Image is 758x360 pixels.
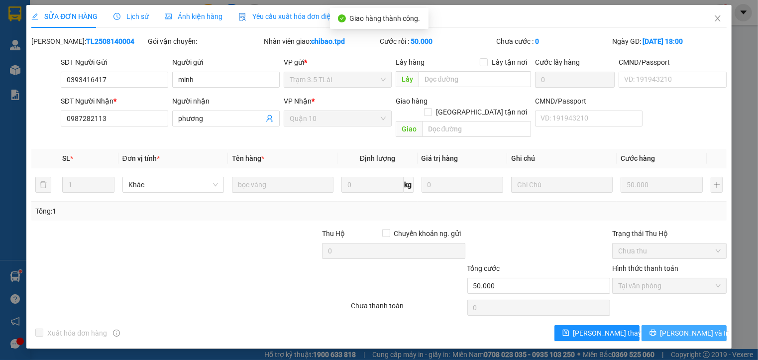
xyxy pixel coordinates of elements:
[360,154,395,162] span: Định lượng
[350,300,466,318] div: Chưa thanh toán
[643,37,683,45] b: [DATE] 18:00
[704,5,732,33] button: Close
[496,36,610,47] div: Chưa cước :
[535,96,643,107] div: CMND/Passport
[432,107,531,118] span: [GEOGRAPHIC_DATA] tận nơi
[422,121,531,137] input: Dọc đường
[562,329,569,337] span: save
[122,154,160,162] span: Đơn vị tính
[238,13,246,21] img: icon
[62,154,70,162] span: SL
[8,20,80,32] div: nga
[422,177,503,193] input: 0
[113,13,120,20] span: clock-circle
[396,97,428,105] span: Giao hàng
[172,57,280,68] div: Người gửi
[488,57,531,68] span: Lấy tận nơi
[338,14,346,22] span: check-circle
[411,37,433,45] b: 50.000
[61,57,168,68] div: SĐT Người Gửi
[612,264,678,272] label: Hình thức thanh toán
[31,12,98,20] span: SỬA ĐƠN HÀNG
[266,115,274,122] span: user-add
[8,8,80,20] div: Quận 10
[290,111,385,126] span: Quận 10
[165,13,172,20] span: picture
[507,149,617,168] th: Ghi chú
[35,177,51,193] button: delete
[87,8,155,32] div: Trạm 128
[172,96,280,107] div: Người nhận
[35,206,293,217] div: Tổng: 1
[511,177,613,193] input: Ghi Chú
[8,9,24,20] span: Gửi:
[232,177,333,193] input: VD: Bàn, Ghế
[113,12,149,20] span: Lịch sử
[238,12,343,20] span: Yêu cầu xuất hóa đơn điện tử
[8,46,80,58] div: 090171000315
[87,32,155,56] div: NG VĂN THÀNH
[619,57,726,68] div: CMND/Passport
[87,9,111,20] span: Nhận:
[419,71,531,87] input: Dọc đường
[618,243,720,258] span: Chưa thu
[573,328,653,339] span: [PERSON_NAME] thay đổi
[322,230,345,238] span: Thu Hộ
[660,328,730,339] span: [PERSON_NAME] và In
[264,36,378,47] div: Nhân viên giao:
[290,72,385,87] span: Trạm 3.5 TLài
[535,72,615,88] input: Cước lấy hàng
[621,154,655,162] span: Cước hàng
[380,36,494,47] div: Cước rồi :
[396,71,419,87] span: Lấy
[642,325,727,341] button: printer[PERSON_NAME] và In
[618,278,720,293] span: Tại văn phòng
[467,264,500,272] span: Tổng cước
[148,36,262,47] div: Gói vận chuyển:
[61,96,168,107] div: SĐT Người Nhận
[554,325,640,341] button: save[PERSON_NAME] thay đổi
[612,228,726,239] div: Trạng thái Thu Hộ
[284,97,312,105] span: VP Nhận
[284,57,391,68] div: VP gửi
[232,154,264,162] span: Tên hàng
[31,13,38,20] span: edit
[86,37,134,45] b: TL2508140004
[714,14,722,22] span: close
[612,36,726,47] div: Ngày GD:
[396,121,422,137] span: Giao
[165,12,222,20] span: Ảnh kiện hàng
[535,37,539,45] b: 0
[113,330,120,337] span: info-circle
[535,58,580,66] label: Cước lấy hàng
[711,177,723,193] button: plus
[422,154,458,162] span: Giá trị hàng
[311,37,345,45] b: chibao.tpd
[350,14,421,22] span: Giao hàng thành công.
[31,36,145,47] div: [PERSON_NAME]:
[404,177,414,193] span: kg
[621,177,702,193] input: 0
[650,329,656,337] span: printer
[128,177,218,192] span: Khác
[43,328,111,339] span: Xuất hóa đơn hàng
[390,228,465,239] span: Chuyển khoản ng. gửi
[396,58,425,66] span: Lấy hàng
